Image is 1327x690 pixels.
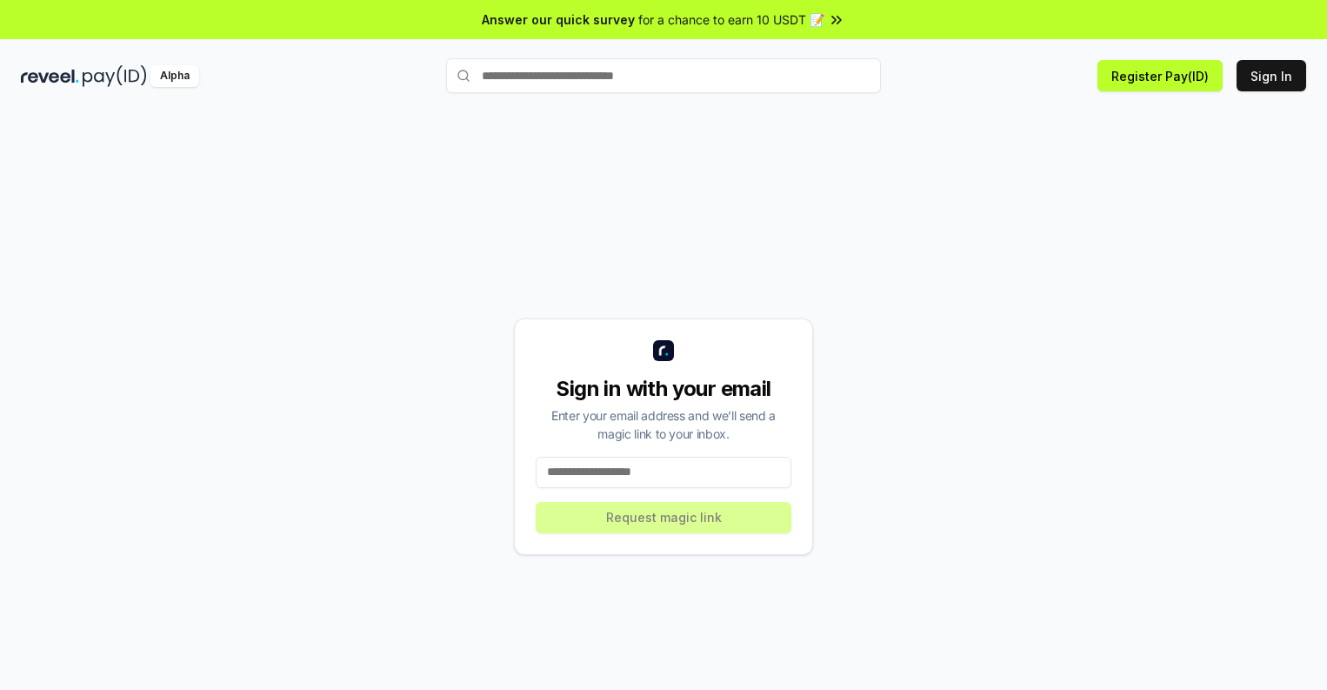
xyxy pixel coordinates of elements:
div: Alpha [150,65,199,87]
span: Answer our quick survey [482,10,635,29]
button: Sign In [1237,60,1306,91]
div: Enter your email address and we’ll send a magic link to your inbox. [536,406,791,443]
img: logo_small [653,340,674,361]
button: Register Pay(ID) [1097,60,1223,91]
img: reveel_dark [21,65,79,87]
div: Sign in with your email [536,375,791,403]
span: for a chance to earn 10 USDT 📝 [638,10,824,29]
img: pay_id [83,65,147,87]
